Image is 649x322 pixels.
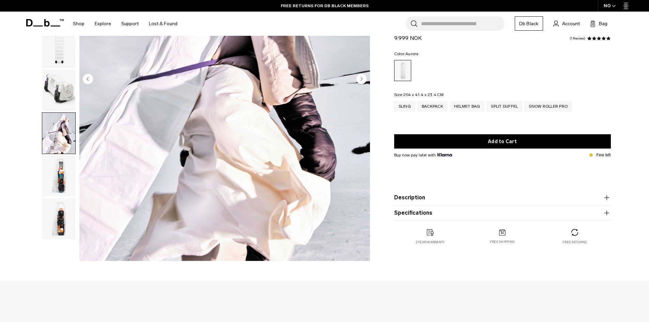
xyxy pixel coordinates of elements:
[596,152,611,158] p: Few left
[562,20,580,27] span: Account
[416,240,445,245] p: 2 year warranty
[490,240,515,244] p: Free shipping
[83,74,93,85] button: Previous slide
[356,74,367,85] button: Next slide
[42,198,76,240] button: Weigh_Lighter_Snow_Roller_Pro_127L_5.png
[394,35,422,41] span: 9.999 NOK
[42,198,75,239] img: Weigh_Lighter_Snow_Roller_Pro_127L_5.png
[394,101,415,112] a: Sling
[68,12,183,36] nav: Main Navigation
[599,20,607,27] span: Bag
[524,101,572,112] a: Snow Roller Pro
[42,70,75,111] img: Weigh_Lighter_Snow_Roller_Pro_127L_4.png
[405,51,419,56] span: Aurora
[590,19,607,28] button: Bag
[42,112,76,154] button: Weigh Lighter Snow Roller Pro 127L Aurora
[42,27,75,68] img: Weigh_Lighter_Snow_Roller_Pro_127L_3.png
[394,152,452,158] span: Buy now pay later with
[562,240,587,245] p: Free returns
[42,113,75,154] img: Weigh Lighter Snow Roller Pro 127L Aurora
[95,12,111,36] a: Explore
[486,101,522,112] a: Split Duffel
[394,134,611,149] button: Add to Cart
[394,194,611,202] button: Description
[553,19,580,28] a: Account
[42,70,76,111] button: Weigh_Lighter_Snow_Roller_Pro_127L_4.png
[42,156,75,197] img: Weigh_Lighter_Snow_Roller_Pro_127L_6.png
[570,37,585,40] a: 1 reviews
[42,155,76,197] button: Weigh_Lighter_Snow_Roller_Pro_127L_6.png
[437,153,452,156] img: {"height" => 20, "alt" => "Klarna"}
[515,16,543,31] a: Db Black
[42,27,76,68] button: Weigh_Lighter_Snow_Roller_Pro_127L_3.png
[403,92,444,97] span: 204 x 41.4 x 23.4 CM
[121,12,139,36] a: Support
[417,101,448,112] a: Backpack
[394,60,411,81] a: Aurora
[281,3,369,9] a: FREE RETURNS FOR DB BLACK MEMBERS
[394,52,419,56] legend: Color:
[450,101,485,112] a: Helmet Bag
[73,12,84,36] a: Shop
[394,209,611,217] button: Specifications
[149,12,177,36] a: Lost & Found
[394,93,444,97] legend: Size:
